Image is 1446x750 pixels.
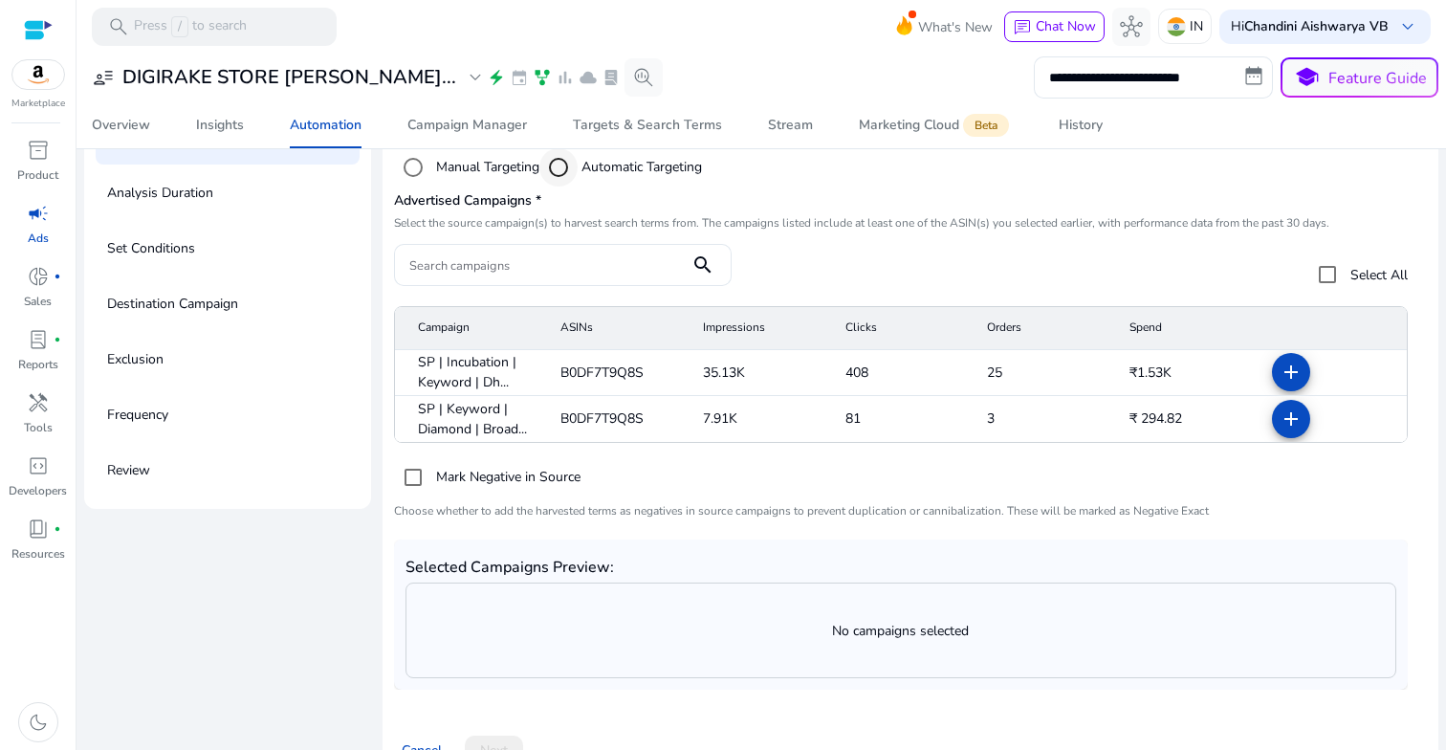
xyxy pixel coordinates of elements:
[11,545,65,562] p: Resources
[830,396,973,442] mat-cell: 81
[432,467,581,487] label: Mark Negative in Source
[27,391,50,414] span: handyman
[972,396,1114,442] mat-cell: 3
[1114,307,1257,350] mat-header-cell: Spend
[1293,64,1321,92] span: school
[11,97,65,111] p: Marketplace
[28,230,49,247] p: Ads
[1167,17,1186,36] img: in.svg
[134,16,247,37] p: Press to search
[27,518,50,540] span: book_4
[1036,17,1096,35] span: Chat Now
[1114,350,1257,396] mat-cell: ₹1.53K
[830,350,973,396] mat-cell: 408
[9,482,67,499] p: Developers
[54,525,61,533] span: fiber_manual_record
[1004,11,1105,42] button: chatChat Now
[1244,17,1389,35] b: Chandini Aishwarya VB
[92,119,150,132] div: Overview
[290,119,361,132] div: Automation
[1190,10,1203,43] p: IN
[17,166,58,184] p: Product
[24,293,52,310] p: Sales
[487,68,506,87] span: electric_bolt
[407,119,527,132] div: Campaign Manager
[27,202,50,225] span: campaign
[107,289,238,320] p: Destination Campaign
[1328,67,1427,90] p: Feature Guide
[560,363,644,383] span: B0DF7T9Q8S
[830,307,973,350] mat-header-cell: Clicks
[578,157,702,177] label: Automatic Targeting
[418,352,530,392] span: SP | Incubation | Keyword | Dh...
[107,344,164,375] p: Exclusion
[510,68,529,87] span: event
[963,114,1009,137] span: Beta
[688,350,830,396] mat-cell: 35.13K
[107,15,130,38] span: search
[394,215,1427,231] p: Select the source campaign(s) to harvest search terms from. The campaigns listed include at least...
[556,68,575,87] span: bar_chart
[859,118,1013,133] div: Marketing Cloud
[560,408,644,429] span: B0DF7T9Q8S
[107,455,150,486] p: Review
[464,66,487,89] span: expand_more
[171,16,188,37] span: /
[394,193,1427,210] h5: Advertised Campaigns *
[24,419,53,436] p: Tools
[1281,57,1438,98] button: schoolFeature Guide
[579,68,598,87] span: cloud
[1347,265,1408,285] label: Select All
[122,66,456,89] h3: DIGIRAKE STORE [PERSON_NAME]...
[54,336,61,343] span: fiber_manual_record
[196,119,244,132] div: Insights
[602,68,621,87] span: lab_profile
[972,307,1114,350] mat-header-cell: Orders
[972,350,1114,396] mat-cell: 25
[54,273,61,280] span: fiber_manual_record
[1280,361,1303,384] mat-icon: add
[1120,15,1143,38] span: hub
[688,307,830,350] mat-header-cell: Impressions
[18,356,58,373] p: Reports
[418,399,530,439] span: SP | Keyword | Diamond | Broad...
[92,66,115,89] span: user_attributes
[1114,396,1257,442] mat-cell: ₹ 294.82
[394,148,1427,187] mat-radio-group: Select targeting option
[27,711,50,734] span: dark_mode
[624,58,663,97] button: search_insights
[1280,408,1303,430] mat-icon: add
[573,119,722,132] div: Targets & Search Terms
[688,396,830,442] mat-cell: 7.91K
[1112,8,1150,46] button: hub
[395,307,545,350] mat-header-cell: Campaign
[27,265,50,288] span: donut_small
[394,503,1408,518] p: Choose whether to add the harvested terms as negatives in source campaigns to prevent duplication...
[406,621,1395,641] p: No campaigns selected
[545,307,688,350] mat-header-cell: ASINs
[405,559,614,577] h4: Selected Campaigns Preview:
[1396,15,1419,38] span: keyboard_arrow_down
[107,178,213,209] p: Analysis Duration
[12,60,64,89] img: amazon.svg
[768,119,813,132] div: Stream
[107,233,195,264] p: Set Conditions
[107,400,168,430] p: Frequency
[432,157,539,177] label: Manual Targeting
[632,66,655,89] span: search_insights
[27,139,50,162] span: inventory_2
[1013,18,1032,37] span: chat
[1231,20,1389,33] p: Hi
[533,68,552,87] span: family_history
[27,454,50,477] span: code_blocks
[680,254,726,276] mat-icon: search
[918,11,993,44] span: What's New
[27,328,50,351] span: lab_profile
[1059,119,1103,132] div: History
